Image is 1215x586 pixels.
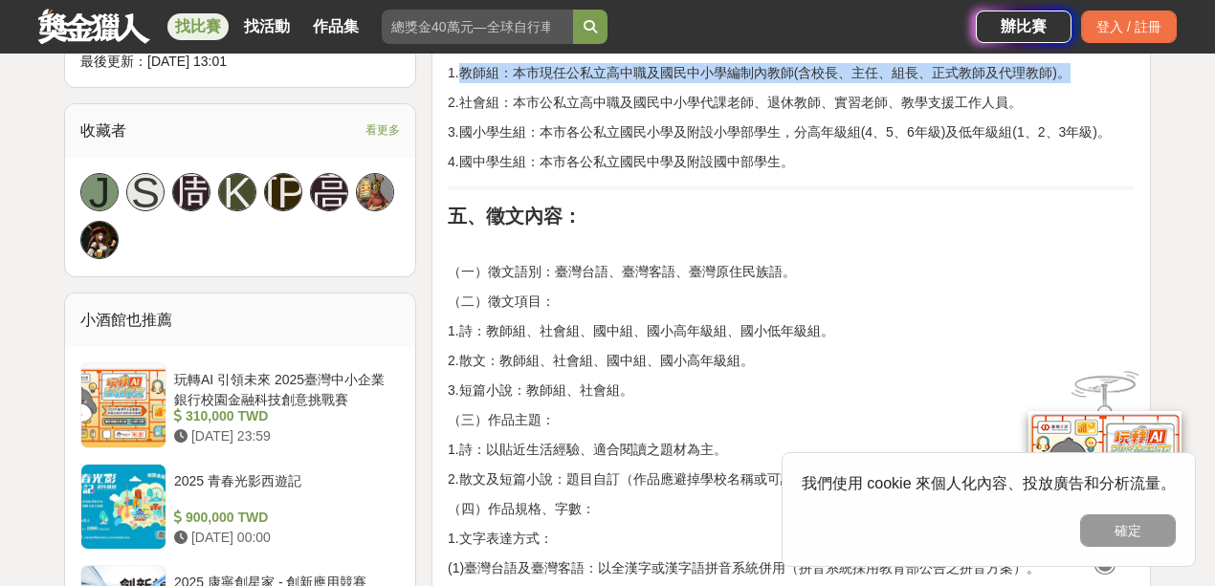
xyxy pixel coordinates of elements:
[174,471,392,508] div: 2025 青春光影西遊記
[448,152,1135,172] p: 4.國中學生組：本市各公私立國民中學及附設國中部學生。
[365,119,400,141] span: 看更多
[448,499,1135,519] p: （四）作品規格、字數：
[448,558,1135,578] p: (1)臺灣台語及臺灣客語：以全漢字或漢字語拼音系統併用（拼音系統採用教育部公告之拼音方案）。
[448,262,1135,282] p: （一）徵文語別：臺灣台語、臺灣客語、臺灣原住民族語。
[81,222,118,258] img: Avatar
[80,464,400,550] a: 2025 青春光影西遊記 900,000 TWD [DATE] 00:00
[305,13,366,40] a: 作品集
[357,174,393,210] img: Avatar
[167,13,229,40] a: 找比賽
[174,370,392,406] div: 玩轉AI 引領未來 2025臺灣中小企業銀行校園金融科技創意挑戰賽
[174,426,392,446] div: [DATE] 23:59
[448,206,582,227] strong: 五、徵文內容：
[174,508,392,528] div: 900,000 TWD
[174,406,392,426] div: 310,000 TWD
[448,380,1135,401] p: 3.短篇小說：教師組、社會組。
[1028,411,1182,538] img: d2146d9a-e6f6-4337-9592-8cefde37ba6b.png
[65,293,415,347] div: 小酒館也推薦
[976,11,1071,43] a: 辦比賽
[174,528,392,548] div: [DATE] 00:00
[448,292,1135,312] p: （二）徵文項目：
[448,351,1135,371] p: 2.散文：教師組、社會組、國中組、國小高年級組。
[448,321,1135,341] p: 1.詩：教師組、社會組、國中組、國小高年級組、國小低年級組。
[448,410,1135,430] p: （三）作品主題：
[264,173,302,211] a: [PERSON_NAME]
[448,63,1135,83] p: 1.教師組：本市現任公私立高中職及國民中小學編制內教師(含校長、主任、組長、正式教師及代理教師)。
[126,173,165,211] a: S
[448,529,1135,549] p: 1.文字表達方式：
[80,122,126,139] span: 收藏者
[1080,514,1176,547] button: 確定
[1081,11,1177,43] div: 登入 / 註冊
[448,440,1135,460] p: 1.詩：以貼近生活經驗、適合閱讀之題材為主。
[448,93,1135,113] p: 2.社會組：本市公私立高中職及國民中小學代課老師、退休教師、實習老師、教學支援工作人員。
[80,362,400,448] a: 玩轉AI 引領未來 2025臺灣中小企業銀行校園金融科技創意挑戰賽 310,000 TWD [DATE] 23:59
[356,173,394,211] a: Avatar
[172,173,210,211] a: 周
[448,122,1135,142] p: 3.國小學生組：本市各公私立國民小學及附設小學部學生，分高年級組(4、5、6年級)及低年級組(1、2、3年級)。
[448,469,1135,489] p: 2.散文及短篇小說：題目自訂（作品應避掉學校名稱或可識別個人之相關字眼，且不得用詩歌韻文體寫作）。
[218,173,256,211] a: K
[80,173,119,211] a: J
[80,221,119,259] a: Avatar
[80,52,400,72] div: 最後更新： [DATE] 13:01
[382,10,573,44] input: 總獎金40萬元—全球自行車設計比賽
[802,475,1176,491] span: 我們使用 cookie 來個人化內容、投放廣告和分析流量。
[236,13,298,40] a: 找活動
[310,173,348,211] a: 高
